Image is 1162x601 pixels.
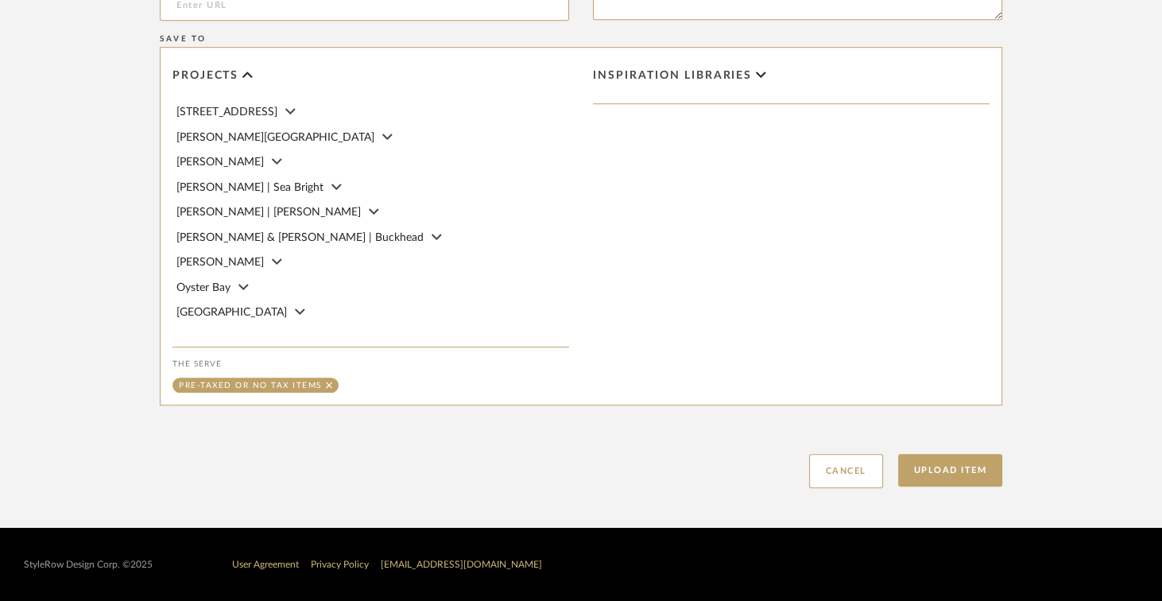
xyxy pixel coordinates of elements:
[232,560,299,569] a: User Agreement
[172,69,238,83] span: Projects
[176,257,264,268] span: [PERSON_NAME]
[381,560,542,569] a: [EMAIL_ADDRESS][DOMAIN_NAME]
[311,560,369,569] a: Privacy Policy
[176,182,323,193] span: [PERSON_NAME] | Sea Bright
[24,559,153,571] div: StyleRow Design Corp. ©2025
[176,107,277,118] span: [STREET_ADDRESS]
[176,132,374,143] span: [PERSON_NAME][GEOGRAPHIC_DATA]
[160,34,1002,44] div: Save To
[176,157,264,168] span: [PERSON_NAME]
[809,454,883,488] button: Cancel
[176,207,361,218] span: [PERSON_NAME] | [PERSON_NAME]
[176,232,424,243] span: [PERSON_NAME] & [PERSON_NAME] | Buckhead
[179,382,322,390] div: Pre-taxed or No Tax Items
[898,454,1003,487] button: Upload Item
[176,282,230,293] span: Oyster Bay
[593,69,752,83] span: Inspiration libraries
[172,359,569,369] div: The Serve
[176,307,287,318] span: [GEOGRAPHIC_DATA]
